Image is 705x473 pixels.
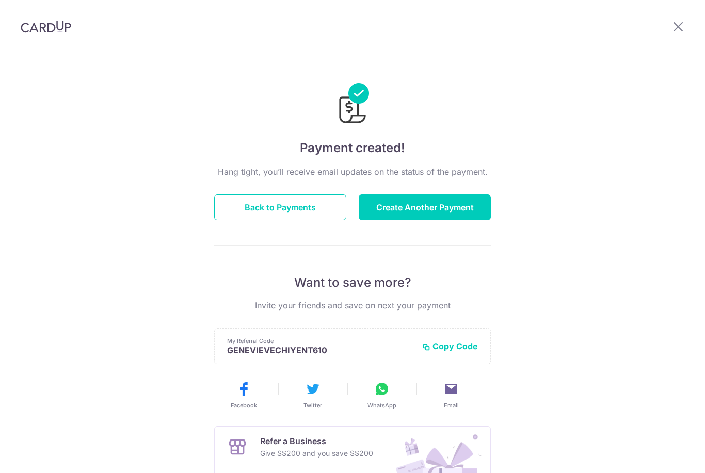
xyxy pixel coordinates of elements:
button: Back to Payments [214,194,346,220]
button: Twitter [282,381,343,410]
span: Twitter [303,401,322,410]
button: Create Another Payment [359,194,491,220]
p: GENEVIEVECHIYENT610 [227,345,414,355]
button: Email [421,381,482,410]
h4: Payment created! [214,139,491,157]
span: Facebook [231,401,257,410]
span: WhatsApp [367,401,396,410]
button: Copy Code [422,341,478,351]
button: WhatsApp [351,381,412,410]
p: My Referral Code [227,337,414,345]
img: CardUp [21,21,71,33]
p: Hang tight, you’ll receive email updates on the status of the payment. [214,166,491,178]
p: Give S$200 and you save S$200 [260,447,373,460]
img: Payments [336,83,369,126]
p: Refer a Business [260,435,373,447]
p: Invite your friends and save on next your payment [214,299,491,312]
button: Facebook [213,381,274,410]
span: Email [444,401,459,410]
p: Want to save more? [214,274,491,291]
